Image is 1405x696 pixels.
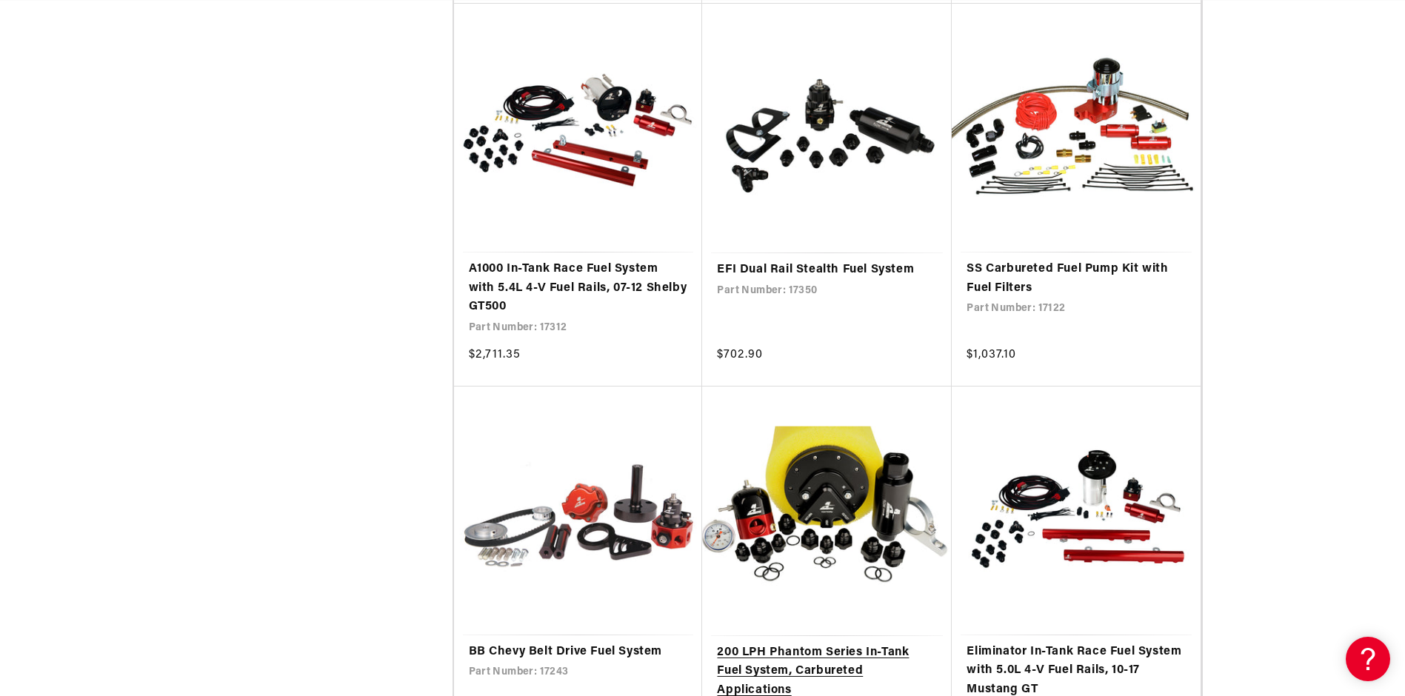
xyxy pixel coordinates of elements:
a: A1000 In-Tank Race Fuel System with 5.4L 4-V Fuel Rails, 07-12 Shelby GT500 [469,260,688,317]
a: BB Chevy Belt Drive Fuel System [469,643,688,662]
a: EFI Dual Rail Stealth Fuel System [717,261,937,280]
a: SS Carbureted Fuel Pump Kit with Fuel Filters [967,260,1186,298]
